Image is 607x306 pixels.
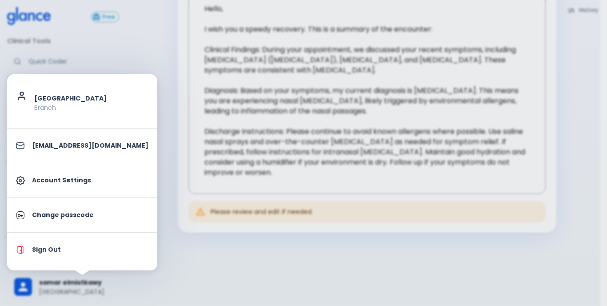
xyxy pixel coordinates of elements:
p: [GEOGRAPHIC_DATA] [34,94,148,103]
p: [EMAIL_ADDRESS][DOMAIN_NAME] [32,141,148,150]
p: Account Settings [32,176,148,185]
p: Change passcode [32,210,148,220]
p: Sign Out [32,245,148,254]
p: Branch [34,103,148,112]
